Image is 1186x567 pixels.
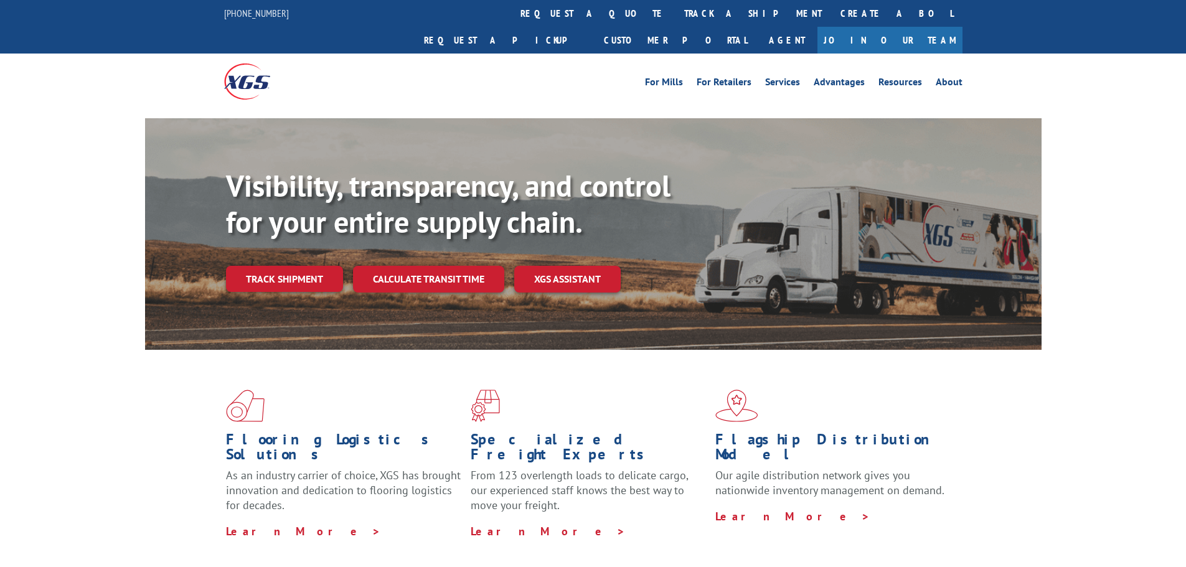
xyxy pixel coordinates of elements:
a: [PHONE_NUMBER] [224,7,289,19]
a: Learn More > [226,524,381,538]
a: Agent [756,27,817,54]
a: Customer Portal [595,27,756,54]
span: As an industry carrier of choice, XGS has brought innovation and dedication to flooring logistics... [226,468,461,512]
a: XGS ASSISTANT [514,266,621,293]
img: xgs-icon-focused-on-flooring-red [471,390,500,422]
a: Advantages [814,77,865,91]
a: About [936,77,962,91]
h1: Flooring Logistics Solutions [226,432,461,468]
h1: Specialized Freight Experts [471,432,706,468]
a: Calculate transit time [353,266,504,293]
img: xgs-icon-flagship-distribution-model-red [715,390,758,422]
a: Learn More > [471,524,626,538]
a: Join Our Team [817,27,962,54]
a: Services [765,77,800,91]
a: Track shipment [226,266,343,292]
span: Our agile distribution network gives you nationwide inventory management on demand. [715,468,944,497]
a: For Mills [645,77,683,91]
b: Visibility, transparency, and control for your entire supply chain. [226,166,671,241]
a: Learn More > [715,509,870,523]
a: Request a pickup [415,27,595,54]
p: From 123 overlength loads to delicate cargo, our experienced staff knows the best way to move you... [471,468,706,523]
a: Resources [878,77,922,91]
h1: Flagship Distribution Model [715,432,951,468]
a: For Retailers [697,77,751,91]
img: xgs-icon-total-supply-chain-intelligence-red [226,390,265,422]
